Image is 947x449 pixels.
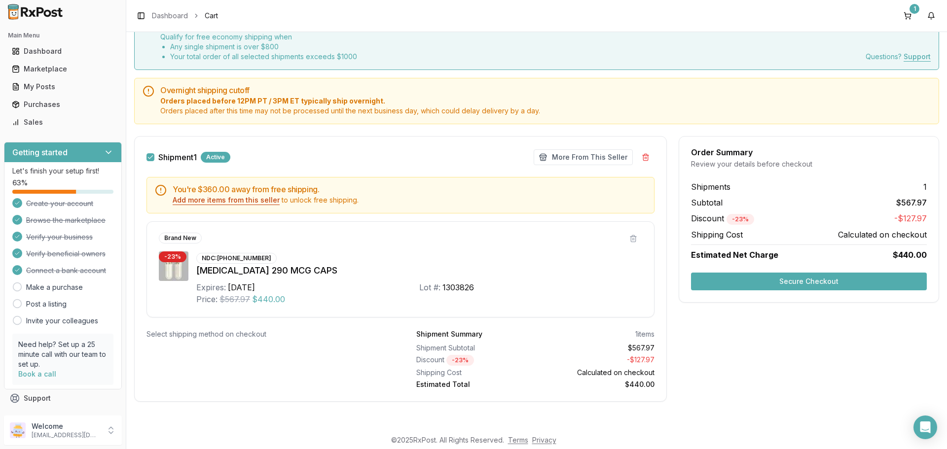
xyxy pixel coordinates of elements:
[170,42,357,52] li: Any single shipment is over $ 800
[691,229,743,241] span: Shipping Cost
[159,233,202,243] div: Brand New
[26,232,93,242] span: Verify your business
[18,370,56,378] a: Book a call
[228,281,255,293] div: [DATE]
[26,199,93,208] span: Create your account
[8,96,118,113] a: Purchases
[12,46,114,56] div: Dashboard
[4,407,122,425] button: Feedback
[173,195,646,205] div: to unlock free shipping.
[4,43,122,59] button: Dashboard
[416,355,532,366] div: Discount
[26,299,67,309] a: Post a listing
[32,431,100,439] p: [EMAIL_ADDRESS][DOMAIN_NAME]
[910,4,919,14] div: 1
[894,212,927,225] span: -$127.97
[900,8,915,24] button: 1
[416,368,532,378] div: Shipping Cost
[8,113,118,131] a: Sales
[727,214,754,225] div: - 23 %
[26,266,106,276] span: Connect a bank account
[4,114,122,130] button: Sales
[219,293,250,305] span: $567.97
[26,249,106,259] span: Verify beneficial owners
[896,197,927,208] span: $567.97
[152,11,188,21] a: Dashboard
[252,293,285,305] span: $440.00
[4,97,122,112] button: Purchases
[201,152,230,163] div: Active
[540,380,655,389] div: $440.00
[12,100,114,109] div: Purchases
[160,96,931,106] span: Orders placed before 12PM PT / 3PM ET typically ship overnight.
[12,82,114,92] div: My Posts
[534,149,633,165] button: More From This Seller
[8,78,118,96] a: My Posts
[196,293,218,305] div: Price:
[838,229,927,241] span: Calculated on checkout
[10,422,26,438] img: User avatar
[146,329,385,339] div: Select shipping method on checkout
[173,185,646,193] h5: You're $360.00 away from free shipping.
[12,178,28,188] span: 63 %
[691,273,927,290] button: Secure Checkout
[4,4,67,20] img: RxPost Logo
[12,117,114,127] div: Sales
[923,181,927,193] span: 1
[26,215,106,225] span: Browse the marketplace
[442,281,474,293] div: 1303826
[416,329,482,339] div: Shipment Summary
[158,153,197,161] label: Shipment 1
[8,60,118,78] a: Marketplace
[170,52,357,62] li: Your total order of all selected shipments exceeds $ 1000
[4,61,122,77] button: Marketplace
[12,146,68,158] h3: Getting started
[12,64,114,74] div: Marketplace
[32,421,100,431] p: Welcome
[540,368,655,378] div: Calculated on checkout
[893,249,927,261] span: $440.00
[196,253,277,264] div: NDC: [PHONE_NUMBER]
[159,251,188,281] img: Linzess 290 MCG CAPS
[173,195,280,205] button: Add more items from this seller
[4,389,122,407] button: Support
[26,316,98,326] a: Invite your colleagues
[26,282,83,292] a: Make a purchase
[691,181,730,193] span: Shipments
[508,436,528,444] a: Terms
[205,11,218,21] span: Cart
[913,415,937,439] div: Open Intercom Messenger
[532,436,556,444] a: Privacy
[691,159,927,169] div: Review your details before checkout
[4,79,122,95] button: My Posts
[196,264,642,277] div: [MEDICAL_DATA] 290 MCG CAPS
[196,281,226,293] div: Expires:
[540,355,655,366] div: - $127.97
[159,251,186,262] div: - 23 %
[160,32,357,62] div: Qualify for free economy shipping when
[866,52,931,62] div: Questions?
[160,106,931,116] span: Orders placed after this time may not be processed until the next business day, which could delay...
[691,213,754,223] span: Discount
[416,343,532,353] div: Shipment Subtotal
[18,340,108,369] p: Need help? Set up a 25 minute call with our team to set up.
[691,197,723,208] span: Subtotal
[12,166,113,176] p: Let's finish your setup first!
[152,11,218,21] nav: breadcrumb
[446,355,474,366] div: - 23 %
[8,42,118,60] a: Dashboard
[635,329,655,339] div: 1 items
[24,411,57,421] span: Feedback
[691,148,927,156] div: Order Summary
[416,380,532,389] div: Estimated Total
[691,250,778,260] span: Estimated Net Charge
[160,86,931,94] h5: Overnight shipping cutoff
[419,281,440,293] div: Lot #:
[540,343,655,353] div: $567.97
[8,32,118,39] h2: Main Menu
